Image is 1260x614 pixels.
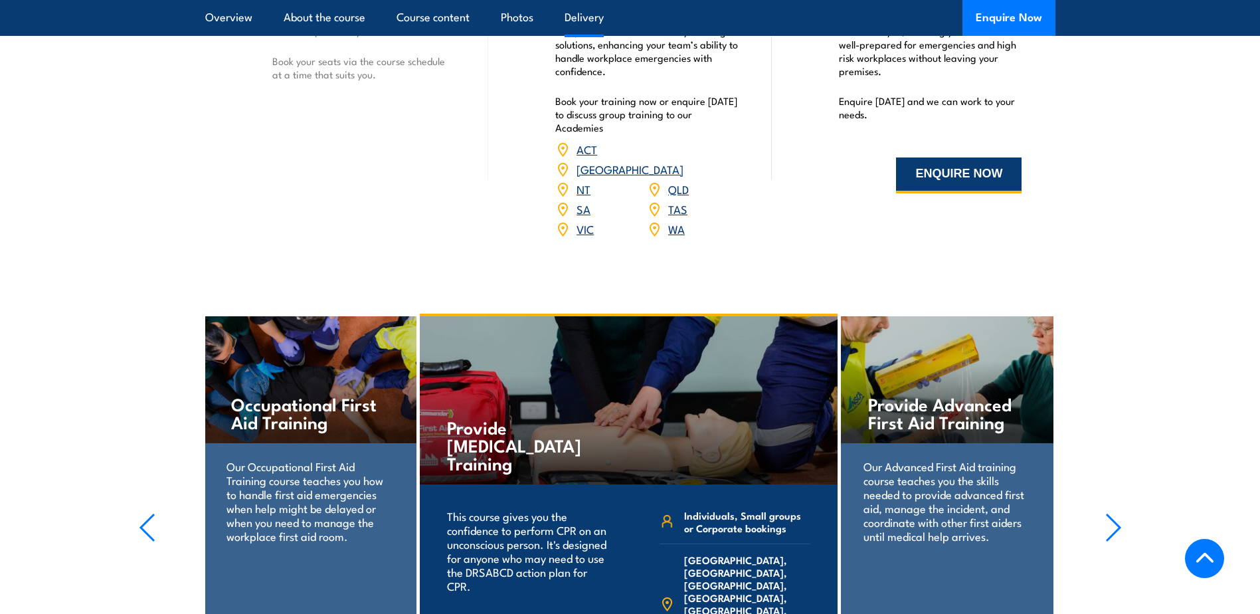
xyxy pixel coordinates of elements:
p: Our Occupational First Aid Training course teaches you how to handle first aid emergencies when h... [226,459,393,543]
a: NT [577,181,590,197]
button: ENQUIRE NOW [896,157,1022,193]
h4: Provide Advanced First Aid Training [868,395,1026,431]
span: Individuals, Small groups or Corporate bookings [684,509,810,534]
a: [GEOGRAPHIC_DATA] [577,161,683,177]
p: We offer convenient nationwide training tailored to you, ensuring your staff are well-prepared fo... [839,11,1022,78]
h4: Occupational First Aid Training [231,395,389,431]
a: WA [668,221,685,237]
a: ACT [577,141,597,157]
p: Enquire [DATE] and we can work to your needs. [839,94,1022,121]
p: Our Advanced First Aid training course teaches you the skills needed to provide advanced first ai... [863,459,1030,543]
a: QLD [668,181,689,197]
a: TAS [668,201,687,217]
p: Book your training now or enquire [DATE] to discuss group training to our Academies [555,94,739,134]
p: Book your seats via the course schedule at a time that suits you. [272,54,456,81]
h4: Provide [MEDICAL_DATA] Training [447,418,603,472]
p: Our Academies are located nationally and provide customised safety training solutions, enhancing ... [555,11,739,78]
a: SA [577,201,590,217]
p: This course gives you the confidence to perform CPR on an unconscious person. It's designed for a... [447,509,611,593]
a: VIC [577,221,594,237]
